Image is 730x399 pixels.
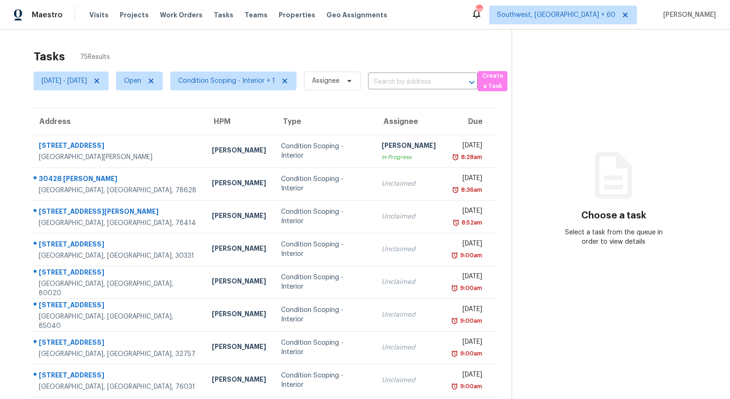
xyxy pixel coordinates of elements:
[212,145,266,157] div: [PERSON_NAME]
[476,6,482,15] div: 591
[451,316,458,326] img: Overdue Alarm Icon
[212,244,266,255] div: [PERSON_NAME]
[443,109,497,135] th: Due
[451,382,458,391] img: Overdue Alarm Icon
[563,228,665,247] div: Select a task from the queue in order to view details
[458,283,482,293] div: 9:00am
[482,71,503,92] span: Create a Task
[39,370,197,382] div: [STREET_ADDRESS]
[374,109,443,135] th: Assignee
[382,212,436,221] div: Unclaimed
[30,109,204,135] th: Address
[281,207,367,226] div: Condition Scoping - Interior
[42,76,87,86] span: [DATE] - [DATE]
[451,206,482,218] div: [DATE]
[477,71,507,91] button: Create a Task
[281,305,367,324] div: Condition Scoping - Interior
[39,279,197,298] div: [GEOGRAPHIC_DATA], [GEOGRAPHIC_DATA], 80020
[382,277,436,287] div: Unclaimed
[204,109,274,135] th: HPM
[451,239,482,251] div: [DATE]
[581,211,646,220] h3: Choose a task
[465,76,478,89] button: Open
[32,10,63,20] span: Maestro
[312,76,340,86] span: Assignee
[212,178,266,190] div: [PERSON_NAME]
[451,337,482,349] div: [DATE]
[279,10,315,20] span: Properties
[459,185,482,195] div: 8:36am
[214,12,233,18] span: Tasks
[281,142,367,160] div: Condition Scoping - Interior
[458,316,482,326] div: 9:00am
[160,10,202,20] span: Work Orders
[659,10,716,20] span: [PERSON_NAME]
[178,76,275,86] span: Condition Scoping - Interior + 1
[39,218,197,228] div: [GEOGRAPHIC_DATA], [GEOGRAPHIC_DATA], 78414
[281,371,367,390] div: Condition Scoping - Interior
[39,312,197,331] div: [GEOGRAPHIC_DATA], [GEOGRAPHIC_DATA], 85040
[124,76,141,86] span: Open
[39,349,197,359] div: [GEOGRAPHIC_DATA], [GEOGRAPHIC_DATA], 32757
[368,75,451,89] input: Search by address
[382,245,436,254] div: Unclaimed
[382,141,436,152] div: [PERSON_NAME]
[458,251,482,260] div: 9:00am
[39,186,197,195] div: [GEOGRAPHIC_DATA], [GEOGRAPHIC_DATA], 78628
[120,10,149,20] span: Projects
[212,342,266,354] div: [PERSON_NAME]
[39,207,197,218] div: [STREET_ADDRESS][PERSON_NAME]
[39,300,197,312] div: [STREET_ADDRESS]
[382,179,436,189] div: Unclaimed
[382,310,436,319] div: Unclaimed
[451,141,482,152] div: [DATE]
[382,343,436,352] div: Unclaimed
[382,376,436,385] div: Unclaimed
[212,375,266,386] div: [PERSON_NAME]
[326,10,387,20] span: Geo Assignments
[212,211,266,223] div: [PERSON_NAME]
[458,349,482,358] div: 9:00am
[34,52,65,61] h2: Tasks
[451,370,482,382] div: [DATE]
[458,382,482,391] div: 9:00am
[39,338,197,349] div: [STREET_ADDRESS]
[451,272,482,283] div: [DATE]
[281,174,367,193] div: Condition Scoping - Interior
[451,349,458,358] img: Overdue Alarm Icon
[497,10,615,20] span: Southwest, [GEOGRAPHIC_DATA] + 60
[281,273,367,291] div: Condition Scoping - Interior
[39,239,197,251] div: [STREET_ADDRESS]
[39,152,197,162] div: [GEOGRAPHIC_DATA][PERSON_NAME]
[281,240,367,259] div: Condition Scoping - Interior
[39,251,197,261] div: [GEOGRAPHIC_DATA], [GEOGRAPHIC_DATA], 30331
[39,141,197,152] div: [STREET_ADDRESS]
[460,218,482,227] div: 8:52am
[451,251,458,260] img: Overdue Alarm Icon
[245,10,267,20] span: Teams
[281,338,367,357] div: Condition Scoping - Interior
[89,10,108,20] span: Visits
[451,305,482,316] div: [DATE]
[274,109,375,135] th: Type
[39,174,197,186] div: 30428 [PERSON_NAME]
[382,152,436,162] div: In Progress
[459,152,482,162] div: 8:28am
[39,382,197,392] div: [GEOGRAPHIC_DATA], [GEOGRAPHIC_DATA], 76031
[451,283,458,293] img: Overdue Alarm Icon
[452,152,459,162] img: Overdue Alarm Icon
[452,185,459,195] img: Overdue Alarm Icon
[39,268,197,279] div: [STREET_ADDRESS]
[451,174,482,185] div: [DATE]
[212,309,266,321] div: [PERSON_NAME]
[80,52,110,62] span: 75 Results
[212,276,266,288] div: [PERSON_NAME]
[452,218,460,227] img: Overdue Alarm Icon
